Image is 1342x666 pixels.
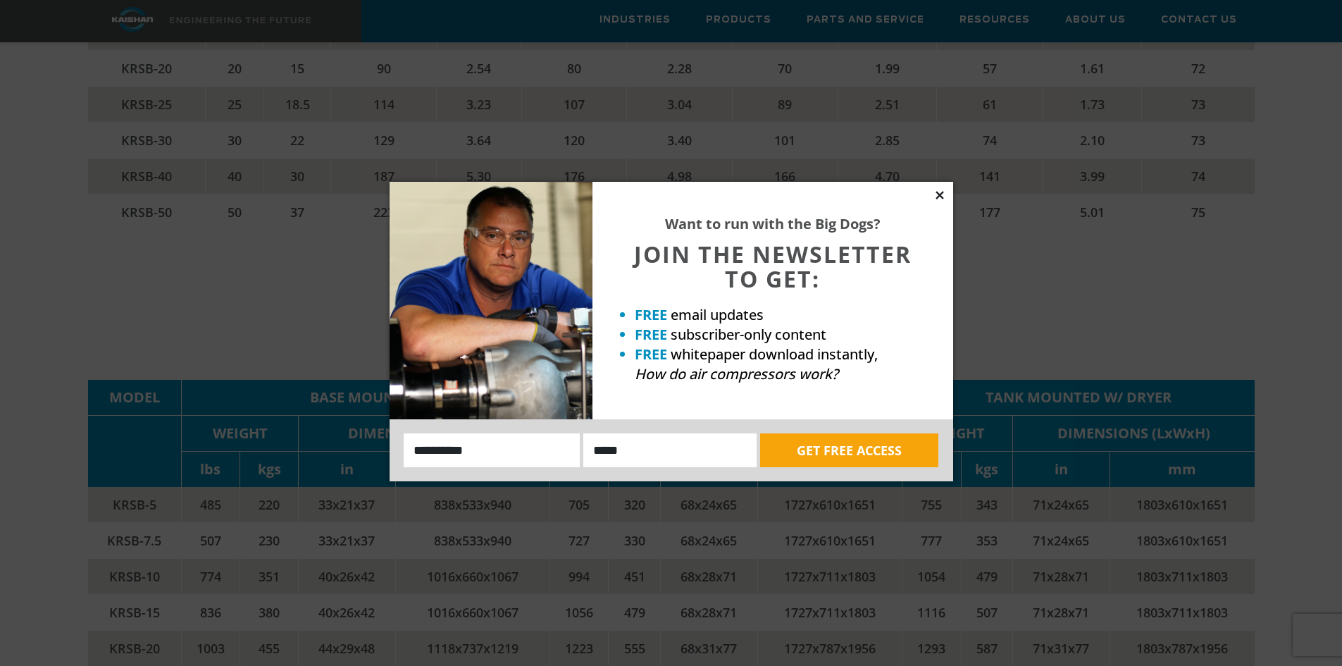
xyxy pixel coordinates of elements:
span: email updates [671,305,764,324]
strong: FREE [635,325,667,344]
button: GET FREE ACCESS [760,433,938,467]
strong: Want to run with the Big Dogs? [665,214,881,233]
button: Close [933,189,946,202]
span: JOIN THE NEWSLETTER TO GET: [634,239,912,294]
strong: FREE [635,305,667,324]
strong: FREE [635,345,667,364]
input: Name: [404,433,580,467]
span: whitepaper download instantly, [671,345,878,364]
span: subscriber-only content [671,325,826,344]
input: Email [583,433,757,467]
em: How do air compressors work? [635,364,838,383]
